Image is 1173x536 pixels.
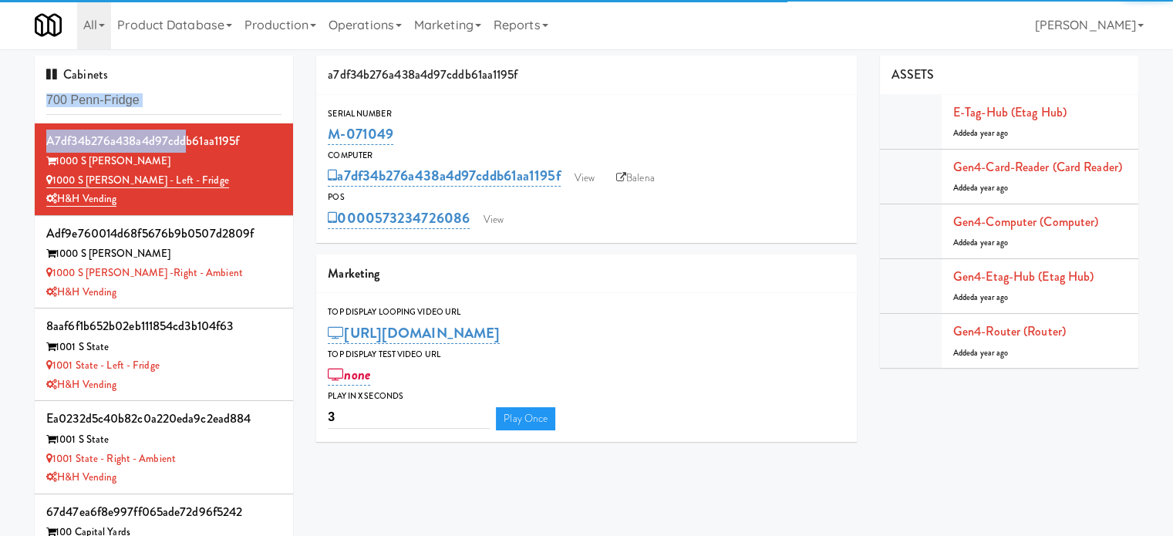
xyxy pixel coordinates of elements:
div: Top Display Looping Video Url [328,305,845,320]
a: 1001 State - Left - Fridge [46,358,160,373]
a: Gen4-computer (Computer) [953,213,1098,231]
li: adf9e760014d68f5676b9b0507d2809f1000 S [PERSON_NAME] 1000 S [PERSON_NAME] -Right - AmbientH&H Ven... [35,216,293,308]
span: Marketing [328,265,379,282]
a: M-071049 [328,123,393,145]
div: a7df34b276a438a4d97cddb61aa1195f [316,56,857,95]
div: 8aaf6f1b652b02eb111854cd3b104f63 [46,315,281,338]
span: Added [953,237,1009,248]
div: 67d47ea6f8e997ff065ade72d96f5242 [46,501,281,524]
input: Search cabinets [46,86,281,115]
div: 1001 S State [46,430,281,450]
div: 1000 S [PERSON_NAME] [46,152,281,171]
span: Added [953,292,1009,303]
a: Balena [608,167,662,190]
a: 1000 S [PERSON_NAME] - Left - Fridge [46,173,229,188]
a: Gen4-router (Router) [953,322,1066,340]
div: ea0232d5c40b82c0a220eda9c2ead884 [46,407,281,430]
a: [URL][DOMAIN_NAME] [328,322,500,344]
span: a year ago [974,347,1008,359]
a: Gen4-etag-hub (Etag Hub) [953,268,1094,285]
li: a7df34b276a438a4d97cddb61aa1195f1000 S [PERSON_NAME] 1000 S [PERSON_NAME] - Left - FridgeH&H Vending [35,123,293,216]
a: 0000573234726086 [328,207,470,229]
div: Serial Number [328,106,845,122]
span: Added [953,127,1009,139]
div: adf9e760014d68f5676b9b0507d2809f [46,222,281,245]
div: Play in X seconds [328,389,845,404]
div: Top Display Test Video Url [328,347,845,362]
div: Computer [328,148,845,163]
span: ASSETS [892,66,935,83]
div: a7df34b276a438a4d97cddb61aa1195f [46,130,281,153]
span: a year ago [974,182,1008,194]
a: E-tag-hub (Etag Hub) [953,103,1067,121]
a: 1000 S [PERSON_NAME] -Right - Ambient [46,265,243,280]
a: H&H Vending [46,470,116,484]
span: a year ago [974,237,1008,248]
div: 1001 S State [46,338,281,357]
a: 1001 State - Right - Ambient [46,451,176,466]
li: ea0232d5c40b82c0a220eda9c2ead8841001 S State 1001 State - Right - AmbientH&H Vending [35,401,293,494]
a: View [567,167,602,190]
a: a7df34b276a438a4d97cddb61aa1195f [328,165,560,187]
div: POS [328,190,845,205]
a: Gen4-card-reader (Card Reader) [953,158,1122,176]
span: a year ago [974,127,1008,139]
a: Play Once [496,407,555,430]
span: Added [953,347,1009,359]
a: View [476,208,511,231]
span: Cabinets [46,66,108,83]
span: Added [953,182,1009,194]
a: none [328,364,370,386]
a: H&H Vending [46,285,116,299]
div: 1000 S [PERSON_NAME] [46,244,281,264]
img: Micromart [35,12,62,39]
li: 8aaf6f1b652b02eb111854cd3b104f631001 S State 1001 State - Left - FridgeH&H Vending [35,308,293,401]
a: H&H Vending [46,191,116,207]
a: H&H Vending [46,377,116,392]
span: a year ago [974,292,1008,303]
